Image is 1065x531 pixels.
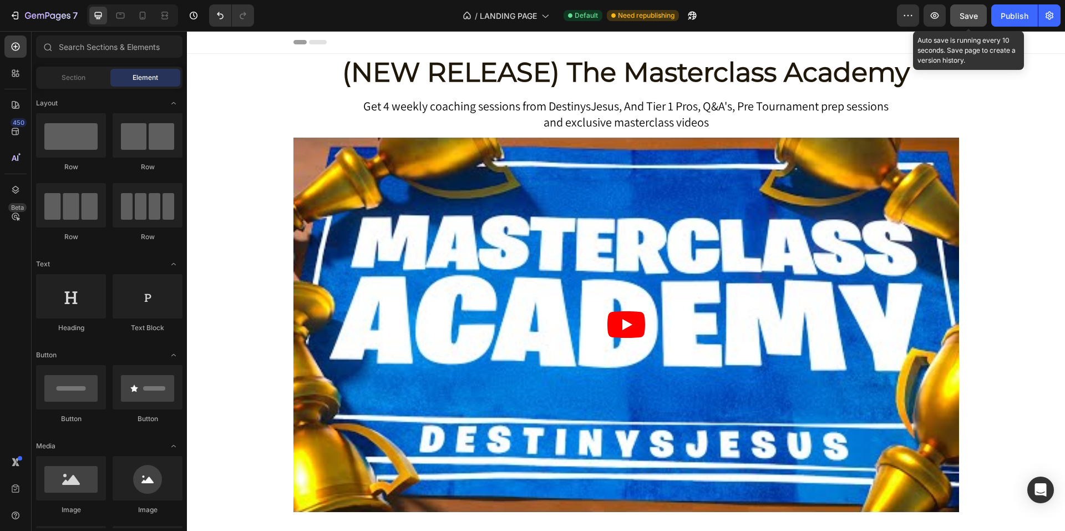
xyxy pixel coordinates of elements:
input: Search Sections & Elements [36,36,182,58]
div: Publish [1001,10,1028,22]
span: / [475,10,478,22]
div: Text Block [113,323,182,333]
div: Beta [8,203,27,212]
button: Publish [991,4,1038,27]
div: Row [36,162,106,172]
div: Image [36,505,106,515]
span: Toggle open [165,346,182,364]
span: Text [36,259,50,269]
div: Image [113,505,182,515]
span: Layout [36,98,58,108]
button: Save [950,4,987,27]
div: 450 [11,118,27,127]
span: Toggle open [165,94,182,112]
span: Save [960,11,978,21]
span: Default [575,11,598,21]
span: LANDING PAGE [480,10,537,22]
div: Row [113,162,182,172]
span: Toggle open [165,437,182,455]
span: Toggle open [165,255,182,273]
span: Element [133,73,158,83]
div: Undo/Redo [209,4,254,27]
div: Button [36,414,106,424]
span: Media [36,441,55,451]
div: Button [113,414,182,424]
span: Need republishing [618,11,674,21]
div: Row [113,232,182,242]
iframe: Design area [187,31,1065,531]
span: Button [36,350,57,360]
span: Section [62,73,85,83]
button: 7 [4,4,83,27]
div: Row [36,232,106,242]
div: Heading [36,323,106,333]
button: Play [420,280,458,307]
p: 7 [73,9,78,22]
div: Open Intercom Messenger [1027,477,1054,503]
